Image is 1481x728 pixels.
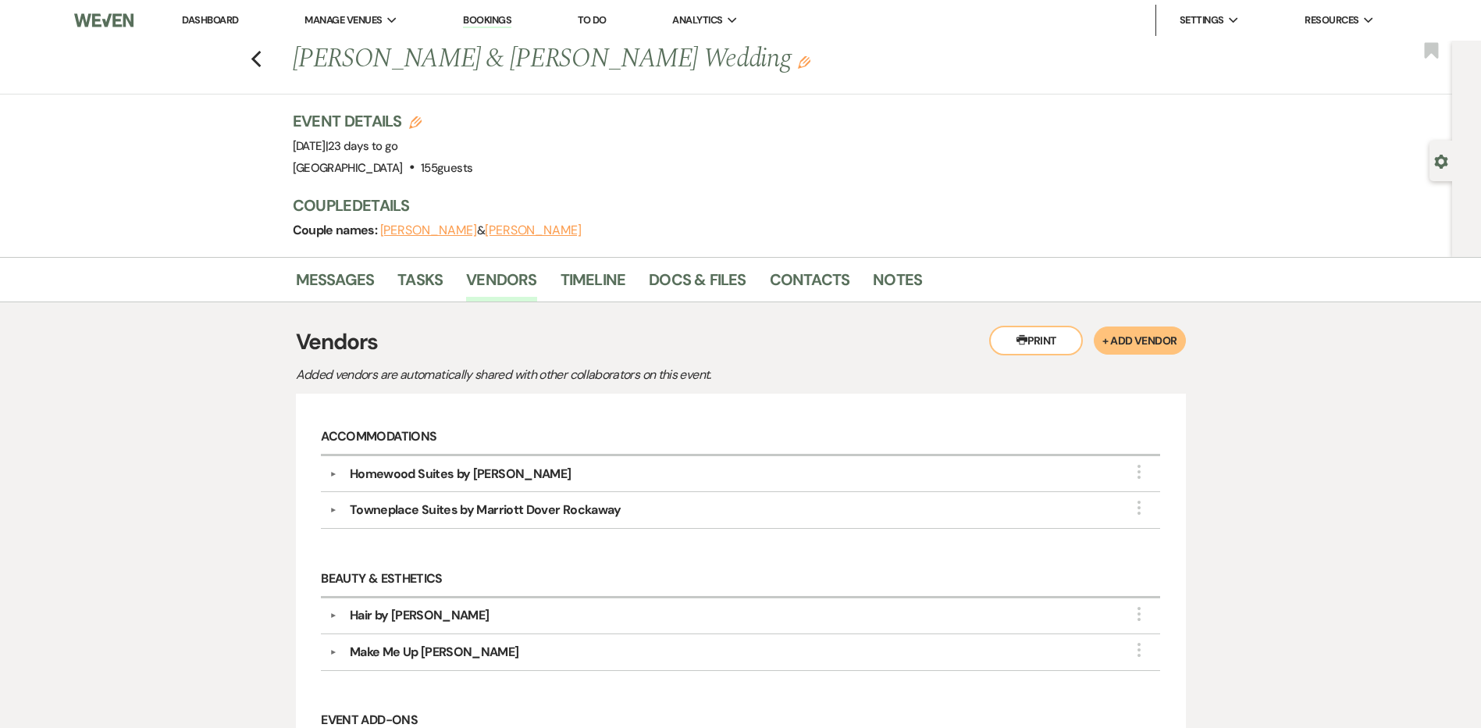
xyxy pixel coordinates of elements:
button: ▼ [324,470,343,478]
p: Added vendors are automatically shared with other collaborators on this event. [296,365,842,385]
h3: Event Details [293,110,473,132]
div: Make Me Up [PERSON_NAME] [350,643,519,662]
h3: Vendors [296,326,1186,359]
img: Weven Logo [74,4,134,37]
button: [PERSON_NAME] [380,224,477,237]
button: Edit [798,55,810,69]
a: Notes [873,267,922,302]
span: Analytics [672,12,722,28]
div: Homewood Suites by [PERSON_NAME] [350,465,571,484]
span: 23 days to go [328,138,398,154]
button: + Add Vendor [1094,327,1185,355]
h1: [PERSON_NAME] & [PERSON_NAME] Wedding [293,41,992,78]
span: | [326,138,398,154]
h6: Accommodations [321,419,1159,456]
h6: Beauty & Esthetics [321,562,1159,598]
button: Print [989,326,1083,355]
div: Hair by [PERSON_NAME] [350,606,490,625]
button: [PERSON_NAME] [485,224,582,237]
h3: Couple Details [293,194,1167,216]
a: Docs & Files [649,267,746,302]
span: Manage Venues [304,12,382,28]
span: Couple names: [293,222,380,238]
a: Bookings [463,13,511,28]
a: Timeline [561,267,626,302]
button: ▼ [324,506,343,514]
a: Contacts [770,267,850,302]
a: Dashboard [182,13,238,27]
span: [DATE] [293,138,398,154]
a: Vendors [466,267,536,302]
button: ▼ [324,648,343,656]
a: Messages [296,267,375,302]
span: & [380,223,582,238]
button: Open lead details [1434,153,1448,168]
span: Resources [1305,12,1358,28]
span: Settings [1180,12,1224,28]
span: [GEOGRAPHIC_DATA] [293,160,403,176]
a: Tasks [397,267,443,302]
a: To Do [578,13,607,27]
button: ▼ [324,612,343,619]
span: 155 guests [421,160,472,176]
div: Towneplace Suites by Marriott Dover Rockaway [350,501,621,519]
